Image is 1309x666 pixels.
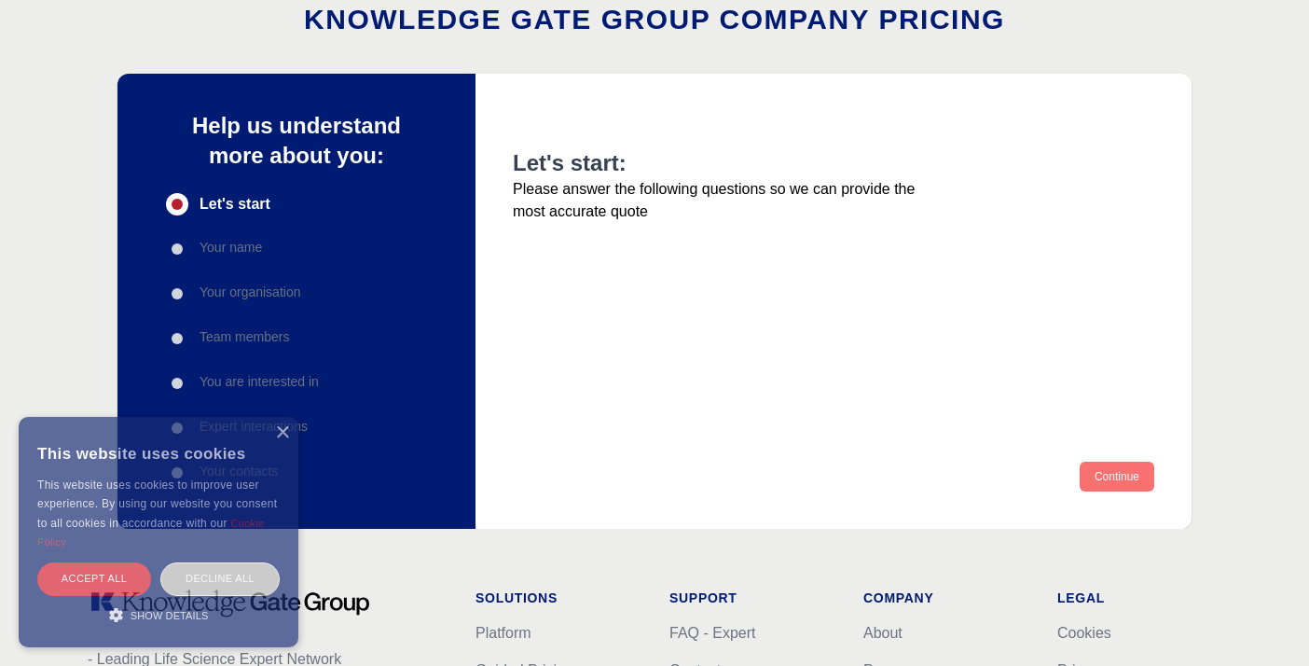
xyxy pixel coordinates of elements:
[37,605,280,624] div: Show details
[475,625,531,641] a: Platform
[1057,625,1111,641] a: Cookies
[513,178,930,223] p: Please answer the following questions so we can provide the most accurate quote
[37,518,265,548] a: Cookie Policy
[37,562,151,595] div: Accept all
[166,193,427,484] div: Progress
[863,589,1027,607] h1: Company
[131,610,209,621] span: Show details
[1080,462,1154,492] button: Continue
[37,431,280,476] div: This website uses cookies
[1057,589,1221,607] h1: Legal
[200,372,319,391] p: You are interested in
[669,625,755,641] a: FAQ - Expert
[475,589,640,607] h1: Solutions
[200,283,300,301] p: Your organisation
[200,238,262,257] p: Your name
[513,148,930,178] h2: Let's start:
[160,562,280,595] div: Decline all
[669,589,834,607] h1: Support
[200,193,270,215] span: Let's start
[166,111,427,171] p: Help us understand more about you:
[275,426,289,440] div: Close
[37,479,277,530] span: This website uses cookies to improve user experience. By using our website you consent to all coo...
[863,625,903,641] a: About
[200,327,289,346] p: Team members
